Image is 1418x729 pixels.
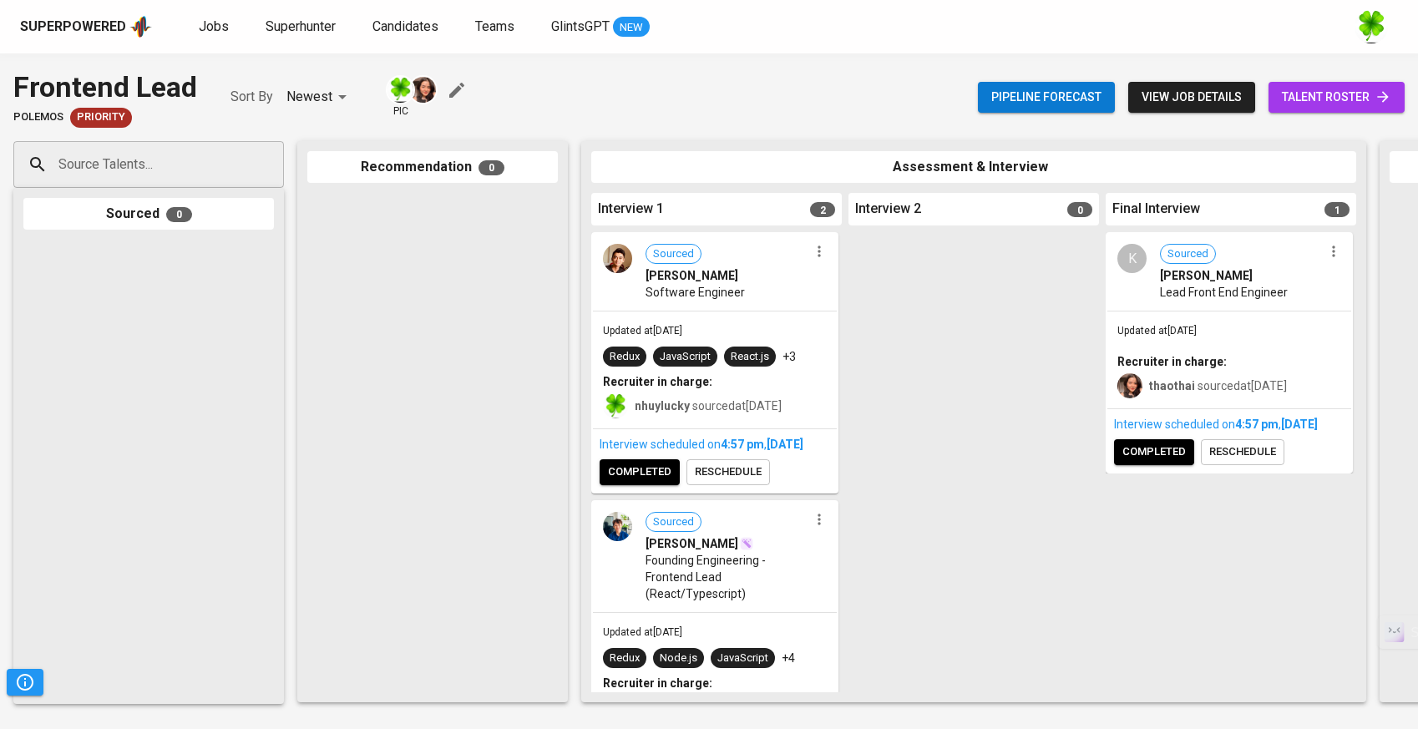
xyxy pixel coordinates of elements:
button: Pipeline Triggers [7,669,43,696]
span: Updated at [DATE] [603,325,682,337]
a: talent roster [1269,82,1405,113]
span: Teams [475,18,514,34]
div: JavaScript [660,349,711,365]
span: Polemos [13,109,63,125]
div: Redux [610,349,640,365]
button: completed [1114,439,1194,465]
b: Recruiter in charge: [603,375,712,388]
button: view job details [1128,82,1255,113]
div: Recommendation [307,151,558,184]
span: [DATE] [767,438,803,451]
p: Newest [286,87,332,107]
p: +3 [782,348,796,365]
div: Interview scheduled on , [600,436,830,453]
img: thao.thai@glints.com [410,77,436,103]
div: Superpowered [20,18,126,37]
img: f9493b8c-82b8-4f41-8722-f5d69bb1b761.jpg [1355,10,1388,43]
button: reschedule [1201,439,1284,465]
div: K [1117,244,1147,273]
img: magic_wand.svg [740,537,753,550]
span: Priority [70,109,132,125]
div: React.js [731,349,769,365]
p: +4 [782,650,795,666]
span: 0 [1067,202,1092,217]
span: Final Interview [1112,200,1200,219]
span: 4:57 PM [721,438,764,451]
div: Interview scheduled on , [1114,416,1345,433]
span: 1 [1324,202,1350,217]
span: Pipeline forecast [991,87,1101,108]
p: Sort By [230,87,273,107]
a: Teams [475,17,518,38]
span: Updated at [DATE] [603,626,682,638]
span: 2 [810,202,835,217]
img: app logo [129,14,152,39]
span: sourced at [DATE] [1149,379,1287,392]
span: reschedule [695,463,762,482]
button: reschedule [686,459,770,485]
button: Open [275,163,278,166]
div: KSourced[PERSON_NAME]Lead Front End EngineerUpdated at[DATE]Recruiter in charge:thaothai sourceda... [1106,232,1353,473]
img: f9493b8c-82b8-4f41-8722-f5d69bb1b761.jpg [603,393,628,418]
span: Interview 1 [598,200,664,219]
span: 0 [479,160,504,175]
b: Recruiter in charge: [603,676,712,690]
div: Node.js [660,651,697,666]
span: 4:57 PM [1235,418,1279,431]
span: [PERSON_NAME] [1160,267,1253,284]
div: New Job received from Demand Team [70,108,132,128]
div: Sourced [23,198,274,230]
span: completed [608,463,671,482]
span: view job details [1142,87,1242,108]
b: nhuylucky [635,399,690,413]
img: 6c1064e46d6baf41d2d4317f3f0f1f36.jpg [603,244,632,273]
span: talent roster [1282,87,1391,108]
span: [PERSON_NAME] [646,535,738,552]
span: NEW [613,19,650,36]
span: Sourced [646,514,701,530]
div: Sourced[PERSON_NAME]Software EngineerUpdated at[DATE]ReduxJavaScriptReact.js+3Recruiter in charge... [591,232,838,494]
div: Newest [286,82,352,113]
div: pic [386,75,415,119]
span: Superhunter [266,18,336,34]
span: GlintsGPT [551,18,610,34]
a: GlintsGPT NEW [551,17,650,38]
span: Jobs [199,18,229,34]
span: Lead Front End Engineer [1160,284,1288,301]
div: Redux [610,651,640,666]
span: Founding Engineering - Frontend Lead (React/Typescript) [646,552,808,602]
span: 0 [166,207,192,222]
span: Updated at [DATE] [1117,325,1197,337]
span: Software Engineer [646,284,745,301]
a: Candidates [372,17,442,38]
span: Sourced [646,246,701,262]
div: JavaScript [717,651,768,666]
span: sourced at [DATE] [635,399,782,413]
img: thao.thai@glints.com [1117,373,1142,398]
button: completed [600,459,680,485]
span: Candidates [372,18,438,34]
a: Superpoweredapp logo [20,14,152,39]
img: 4c019e78bc004a7d76a2a248c6098e97.jpg [603,512,632,541]
b: thaothai [1149,379,1195,392]
div: Assessment & Interview [591,151,1356,184]
a: Jobs [199,17,232,38]
span: completed [1122,443,1186,462]
span: [DATE] [1281,418,1318,431]
img: f9493b8c-82b8-4f41-8722-f5d69bb1b761.jpg [387,77,413,103]
b: Recruiter in charge: [1117,355,1227,368]
span: [PERSON_NAME] [646,267,738,284]
button: Pipeline forecast [978,82,1115,113]
span: Interview 2 [855,200,921,219]
span: Sourced [1161,246,1215,262]
span: reschedule [1209,443,1276,462]
div: Frontend Lead [13,67,197,108]
a: Superhunter [266,17,339,38]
